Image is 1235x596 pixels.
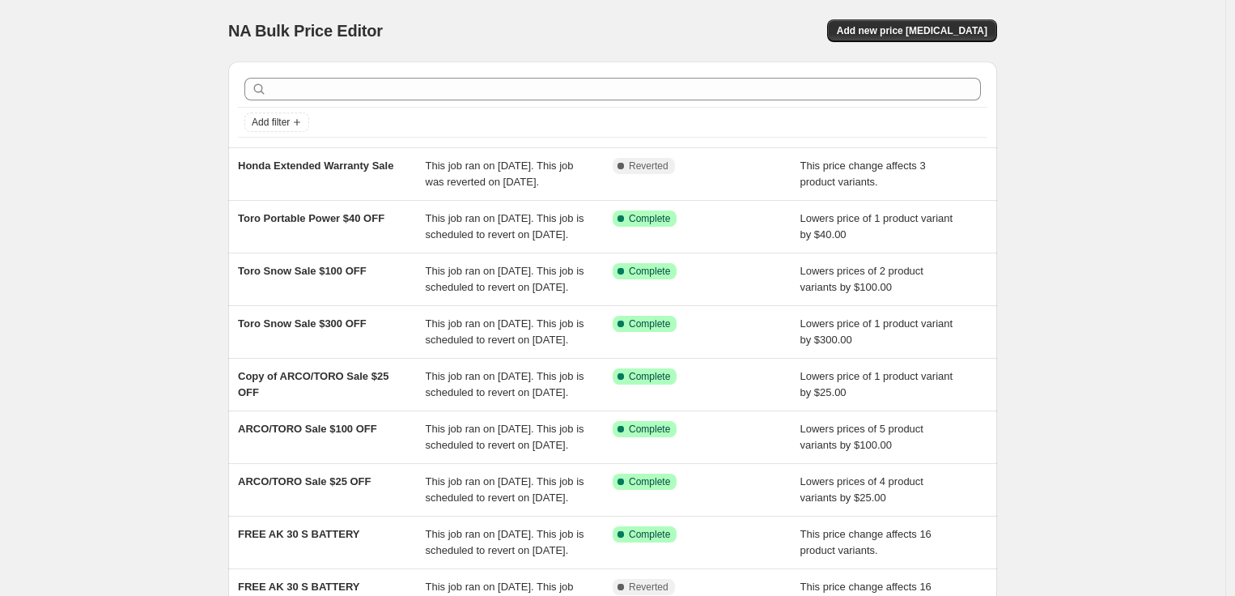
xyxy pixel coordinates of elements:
[252,116,290,129] span: Add filter
[426,423,584,451] span: This job ran on [DATE]. This job is scheduled to revert on [DATE].
[426,370,584,398] span: This job ran on [DATE]. This job is scheduled to revert on [DATE].
[629,265,670,278] span: Complete
[426,265,584,293] span: This job ran on [DATE]. This job is scheduled to revert on [DATE].
[238,370,388,398] span: Copy of ARCO/TORO Sale $25 OFF
[238,265,367,277] span: Toro Snow Sale $100 OFF
[244,113,309,132] button: Add filter
[629,160,668,172] span: Reverted
[426,212,584,241] span: This job ran on [DATE]. This job is scheduled to revert on [DATE].
[238,475,371,487] span: ARCO/TORO Sale $25 OFF
[238,317,367,330] span: Toro Snow Sale $300 OFF
[228,22,383,40] span: NA Bulk Price Editor
[238,423,377,435] span: ARCO/TORO Sale $100 OFF
[827,19,997,42] button: Add new price [MEDICAL_DATA]
[800,423,923,451] span: Lowers prices of 5 product variants by $100.00
[800,475,923,504] span: Lowers prices of 4 product variants by $25.00
[800,317,953,346] span: Lowers price of 1 product variant by $300.00
[800,265,923,293] span: Lowers prices of 2 product variants by $100.00
[426,475,584,504] span: This job ran on [DATE]. This job is scheduled to revert on [DATE].
[426,528,584,556] span: This job ran on [DATE]. This job is scheduled to revert on [DATE].
[238,212,384,224] span: Toro Portable Power $40 OFF
[837,24,987,37] span: Add new price [MEDICAL_DATA]
[629,212,670,225] span: Complete
[426,317,584,346] span: This job ran on [DATE]. This job is scheduled to revert on [DATE].
[629,475,670,488] span: Complete
[238,160,393,172] span: Honda Extended Warranty Sale
[800,528,932,556] span: This price change affects 16 product variants.
[800,160,926,188] span: This price change affects 3 product variants.
[629,581,668,594] span: Reverted
[426,160,574,188] span: This job ran on [DATE]. This job was reverted on [DATE].
[629,317,670,330] span: Complete
[629,528,670,541] span: Complete
[238,528,359,540] span: FREE AK 30 S BATTERY
[629,423,670,436] span: Complete
[629,370,670,383] span: Complete
[800,212,953,241] span: Lowers price of 1 product variant by $40.00
[238,581,359,593] span: FREE AK 30 S BATTERY
[800,370,953,398] span: Lowers price of 1 product variant by $25.00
